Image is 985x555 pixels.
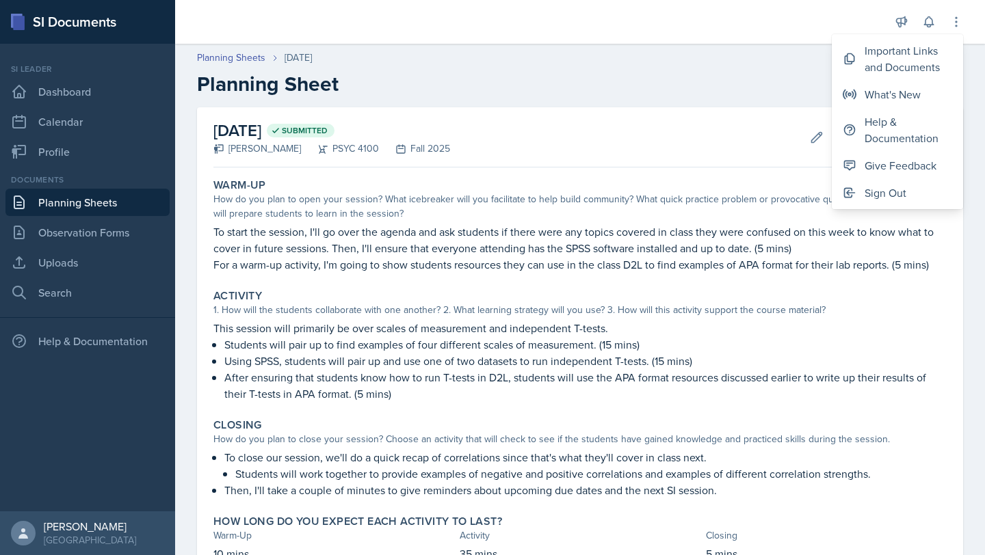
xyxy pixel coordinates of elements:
[5,63,170,75] div: Si leader
[213,192,947,221] div: How do you plan to open your session? What icebreaker will you facilitate to help build community...
[213,256,947,273] p: For a warm-up activity, I'm going to show students resources they can use in the class D2L to fin...
[706,528,947,543] div: Closing
[213,303,947,317] div: 1. How will the students collaborate with one another? 2. What learning strategy will you use? 3....
[213,320,947,336] p: This session will primarily be over scales of measurement and independent T-tests.
[460,528,700,543] div: Activity
[224,449,947,465] p: To close our session, we'll do a quick recap of correlations since that's what they'll cover in c...
[832,37,963,81] button: Important Links and Documents
[213,178,266,192] label: Warm-Up
[865,42,952,75] div: Important Links and Documents
[865,113,952,146] div: Help & Documentation
[213,515,502,528] label: How long do you expect each activity to last?
[213,528,454,543] div: Warm-Up
[5,219,170,246] a: Observation Forms
[213,118,450,143] h2: [DATE]
[224,369,947,402] p: After ensuring that students know how to run T-tests in D2L, students will use the APA format res...
[832,179,963,206] button: Sign Out
[197,72,963,96] h2: Planning Sheet
[44,533,136,547] div: [GEOGRAPHIC_DATA]
[865,86,921,103] div: What's New
[832,108,963,152] button: Help & Documentation
[5,108,170,135] a: Calendar
[213,432,947,446] div: How do you plan to close your session? Choose an activity that will check to see if the students ...
[5,138,170,165] a: Profile
[224,482,947,498] p: Then, I'll take a couple of minutes to give reminders about upcoming due dates and the next SI se...
[213,224,947,256] p: To start the session, I'll go over the agenda and ask students if there were any topics covered i...
[282,125,328,136] span: Submitted
[865,185,906,201] div: Sign Out
[235,465,947,482] p: Students will work together to provide examples of negative and positive correlations and example...
[197,51,265,65] a: Planning Sheets
[5,189,170,216] a: Planning Sheets
[5,279,170,306] a: Search
[5,174,170,186] div: Documents
[44,519,136,533] div: [PERSON_NAME]
[213,418,262,432] label: Closing
[224,336,947,353] p: Students will pair up to find examples of four different scales of measurement. (15 mins)
[865,157,936,174] div: Give Feedback
[832,152,963,179] button: Give Feedback
[213,289,262,303] label: Activity
[5,249,170,276] a: Uploads
[832,81,963,108] button: What's New
[224,353,947,369] p: Using SPSS, students will pair up and use one of two datasets to run independent T-tests. (15 mins)
[285,51,312,65] div: [DATE]
[5,78,170,105] a: Dashboard
[301,141,379,156] div: PSYC 4100
[379,141,450,156] div: Fall 2025
[5,327,170,355] div: Help & Documentation
[213,141,301,156] div: [PERSON_NAME]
